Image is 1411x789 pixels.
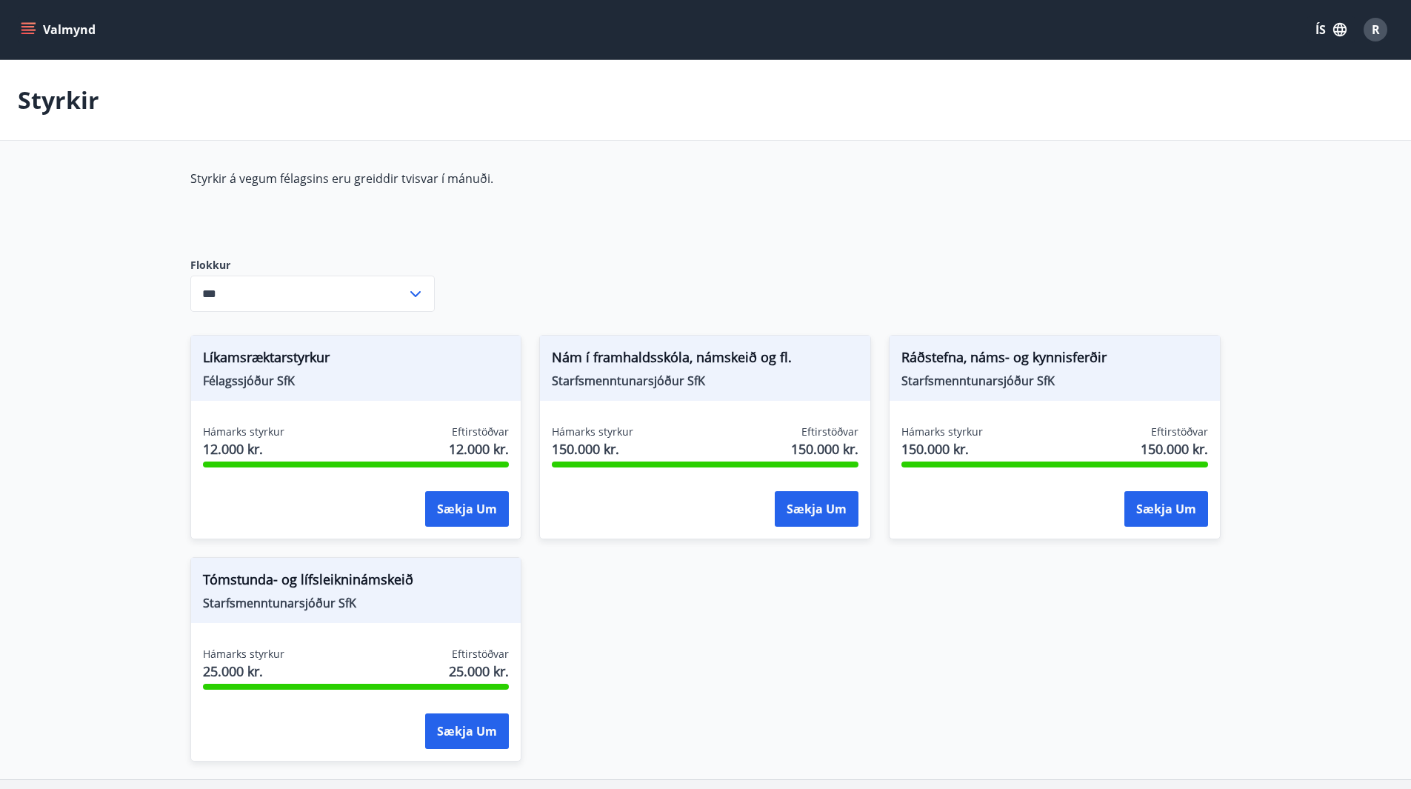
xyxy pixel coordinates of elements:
[190,258,435,273] label: Flokkur
[203,347,510,373] span: Líkamsræktarstyrkur
[452,647,509,662] span: Eftirstöðvar
[1141,439,1208,459] span: 150.000 kr.
[449,662,509,681] span: 25.000 kr.
[190,170,890,187] p: Styrkir á vegum félagsins eru greiddir tvisvar í mánuði.
[901,439,983,459] span: 150.000 kr.
[203,373,510,389] span: Félagssjóður SfK
[901,373,1208,389] span: Starfsmenntunarsjóður SfK
[452,425,509,439] span: Eftirstöðvar
[425,491,509,527] button: Sækja um
[203,439,284,459] span: 12.000 kr.
[791,439,858,459] span: 150.000 kr.
[901,425,983,439] span: Hámarks styrkur
[801,425,858,439] span: Eftirstöðvar
[552,347,858,373] span: Nám í framhaldsskóla, námskeið og fl.
[552,439,633,459] span: 150.000 kr.
[18,16,101,43] button: menu
[425,713,509,749] button: Sækja um
[203,595,510,611] span: Starfsmenntunarsjóður SfK
[203,425,284,439] span: Hámarks styrkur
[775,491,858,527] button: Sækja um
[449,439,509,459] span: 12.000 kr.
[1307,16,1355,43] button: ÍS
[1372,21,1380,38] span: R
[1151,425,1208,439] span: Eftirstöðvar
[203,662,284,681] span: 25.000 kr.
[552,425,633,439] span: Hámarks styrkur
[1358,12,1393,47] button: R
[203,570,510,595] span: Tómstunda- og lífsleikninámskeið
[203,647,284,662] span: Hámarks styrkur
[1124,491,1208,527] button: Sækja um
[18,84,99,116] p: Styrkir
[901,347,1208,373] span: Ráðstefna, náms- og kynnisferðir
[552,373,858,389] span: Starfsmenntunarsjóður SfK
